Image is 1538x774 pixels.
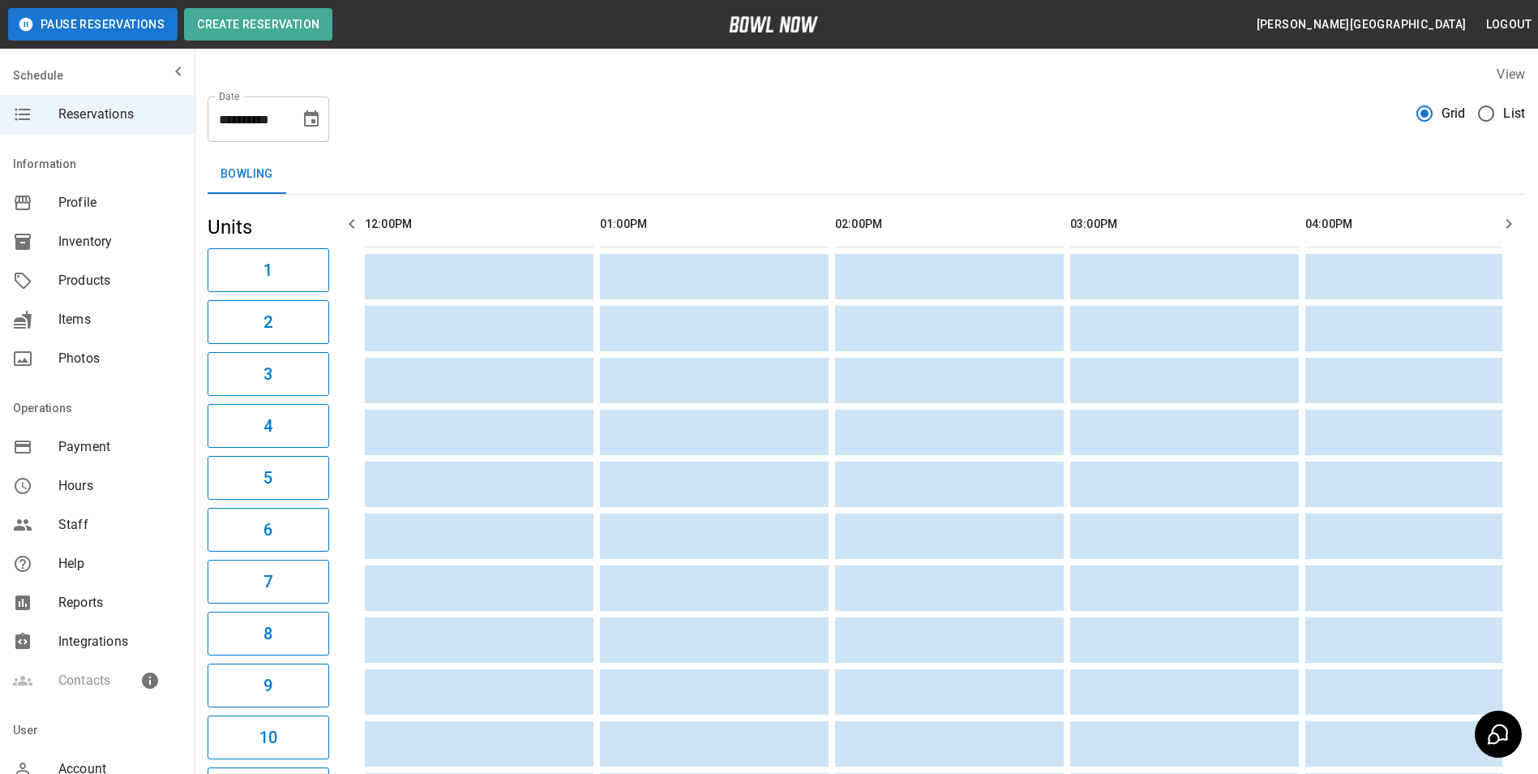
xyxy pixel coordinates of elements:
[208,155,1525,194] div: inventory tabs
[58,476,182,496] span: Hours
[1503,104,1525,123] span: List
[295,103,328,135] button: Choose date, selected date is Sep 27, 2025
[208,214,329,240] h5: Units
[208,508,329,552] button: 6
[208,456,329,500] button: 5
[208,300,329,344] button: 2
[263,517,272,543] h6: 6
[263,413,272,439] h6: 4
[8,8,178,41] button: Pause Reservations
[58,593,182,613] span: Reports
[1480,10,1538,40] button: Logout
[263,309,272,335] h6: 2
[58,232,182,252] span: Inventory
[1442,104,1466,123] span: Grid
[365,201,593,247] th: 12:00PM
[208,352,329,396] button: 3
[208,612,329,656] button: 8
[58,310,182,329] span: Items
[184,8,332,41] button: Create Reservation
[58,632,182,651] span: Integrations
[58,193,182,213] span: Profile
[58,105,182,124] span: Reservations
[259,725,277,750] h6: 10
[58,554,182,574] span: Help
[835,201,1064,247] th: 02:00PM
[263,673,272,699] h6: 9
[58,437,182,457] span: Payment
[208,716,329,759] button: 10
[1250,10,1473,40] button: [PERSON_NAME][GEOGRAPHIC_DATA]
[208,404,329,448] button: 4
[58,271,182,290] span: Products
[263,257,272,283] h6: 1
[729,16,818,32] img: logo
[208,248,329,292] button: 1
[58,515,182,535] span: Staff
[600,201,829,247] th: 01:00PM
[208,155,286,194] button: Bowling
[1497,67,1525,82] label: View
[263,621,272,647] h6: 8
[208,560,329,604] button: 7
[1070,201,1299,247] th: 03:00PM
[263,361,272,387] h6: 3
[263,465,272,491] h6: 5
[263,569,272,595] h6: 7
[58,349,182,368] span: Photos
[208,664,329,707] button: 9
